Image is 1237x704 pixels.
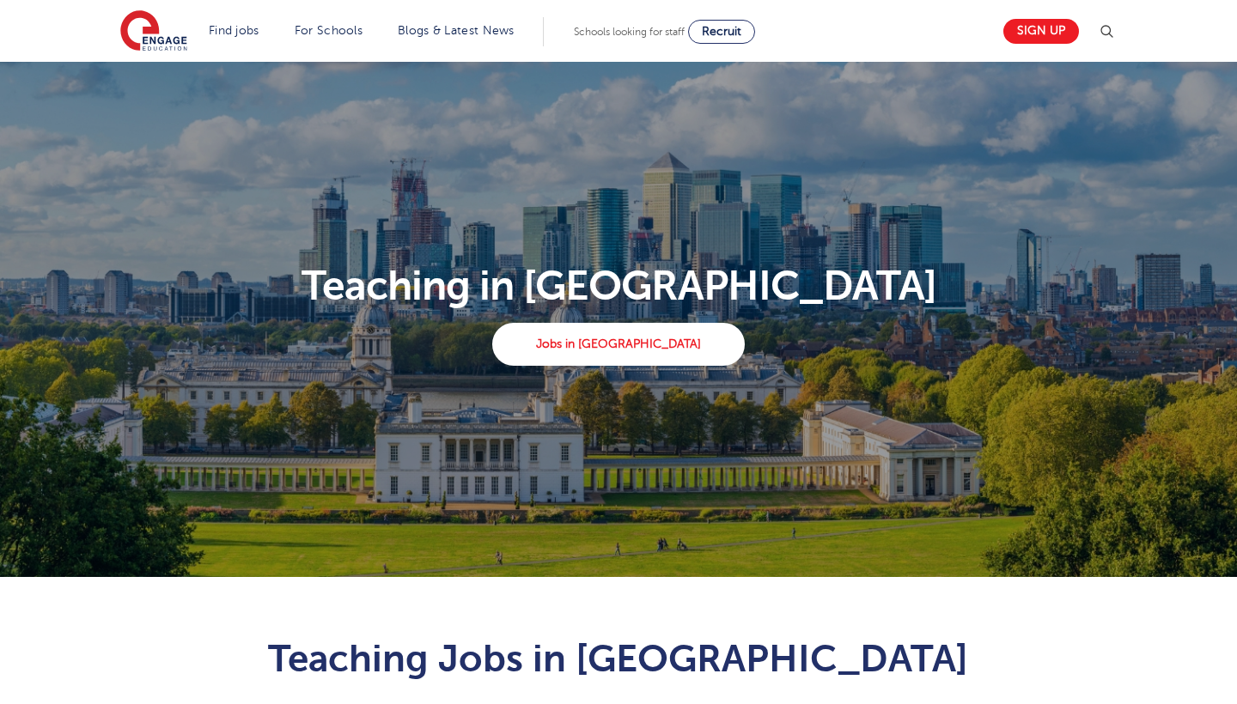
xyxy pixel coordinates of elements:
[111,265,1127,306] p: Teaching in [GEOGRAPHIC_DATA]
[702,25,741,38] span: Recruit
[295,24,363,37] a: For Schools
[1003,19,1079,44] a: Sign up
[492,323,744,366] a: Jobs in [GEOGRAPHIC_DATA]
[120,10,187,53] img: Engage Education
[398,24,515,37] a: Blogs & Latest News
[268,637,968,680] span: Teaching Jobs in [GEOGRAPHIC_DATA]
[688,20,755,44] a: Recruit
[574,26,685,38] span: Schools looking for staff
[209,24,259,37] a: Find jobs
